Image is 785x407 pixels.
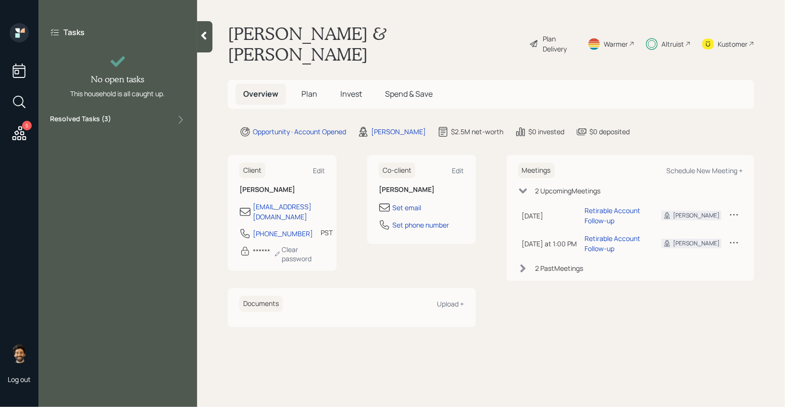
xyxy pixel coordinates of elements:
[10,344,29,363] img: eric-schwartz-headshot.png
[379,163,415,178] h6: Co-client
[274,245,325,263] div: Clear password
[385,89,433,99] span: Spend & Save
[589,127,630,137] div: $0 deposited
[543,34,576,54] div: Plan Delivery
[71,89,165,99] div: This household is all caught up.
[228,23,522,64] h1: [PERSON_NAME] & [PERSON_NAME]
[585,233,647,254] div: Retirable Account Follow-up
[50,114,111,126] label: Resolved Tasks ( 3 )
[437,299,464,308] div: Upload +
[536,263,584,273] div: 2 Past Meeting s
[340,89,362,99] span: Invest
[452,166,464,175] div: Edit
[518,163,555,178] h6: Meetings
[673,211,720,220] div: [PERSON_NAME]
[239,186,325,194] h6: [PERSON_NAME]
[528,127,564,137] div: $0 invested
[239,296,283,312] h6: Documents
[63,27,85,38] label: Tasks
[301,89,317,99] span: Plan
[253,229,313,239] div: [PHONE_NUMBER]
[313,166,325,175] div: Edit
[536,186,601,196] div: 2 Upcoming Meeting s
[253,127,346,137] div: Opportunity · Account Opened
[243,89,278,99] span: Overview
[371,127,426,137] div: [PERSON_NAME]
[451,127,503,137] div: $2.5M net-worth
[253,202,325,222] div: [EMAIL_ADDRESS][DOMAIN_NAME]
[392,220,449,230] div: Set phone number
[321,228,333,238] div: PST
[392,203,421,213] div: Set email
[22,121,32,130] div: 5
[8,375,31,384] div: Log out
[379,186,464,194] h6: [PERSON_NAME]
[522,211,577,221] div: [DATE]
[673,239,720,248] div: [PERSON_NAME]
[661,39,684,49] div: Altruist
[585,205,647,226] div: Retirable Account Follow-up
[91,74,145,85] h4: No open tasks
[239,163,265,178] h6: Client
[604,39,628,49] div: Warmer
[666,166,743,175] div: Schedule New Meeting +
[718,39,748,49] div: Kustomer
[522,239,577,249] div: [DATE] at 1:00 PM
